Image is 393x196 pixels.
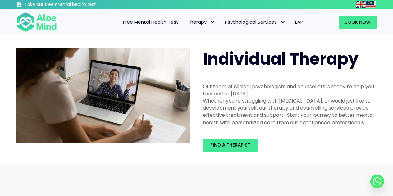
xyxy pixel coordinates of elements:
[290,16,308,29] a: EAP
[16,48,190,143] img: Aloe Mind Malaysia | Mental Healthcare Services in Malaysia and Singapore
[278,18,287,27] span: Psychological Services: submenu
[356,1,366,8] img: en
[345,19,371,25] span: Book Now
[203,139,258,152] a: Find a therapist
[118,16,183,29] a: Free Mental Health Test
[25,2,129,8] h3: Take our free mental health test
[295,19,303,25] span: EAP
[123,19,178,25] span: Free Mental Health Test
[188,19,216,25] span: Therapy
[339,16,377,29] a: Book Now
[370,175,384,188] a: Whatsapp
[183,16,220,29] a: TherapyTherapy: submenu
[356,1,366,8] a: English
[210,142,250,148] span: Find a therapist
[203,83,377,97] div: Our team of clinical psychologists and counsellors is ready to help you feel better [DATE].
[203,97,377,126] div: Whether you're struggling with [MEDICAL_DATA], or would just like to development yourself, our th...
[366,1,376,8] img: ms
[220,16,290,29] a: Psychological ServicesPsychological Services: submenu
[208,18,217,27] span: Therapy: submenu
[203,48,359,70] span: Individual Therapy
[65,16,308,29] nav: Menu
[16,12,57,32] img: Aloe mind Logo
[366,1,377,8] a: Malay
[225,19,286,25] span: Psychological Services
[16,2,129,9] a: Take our free mental health test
